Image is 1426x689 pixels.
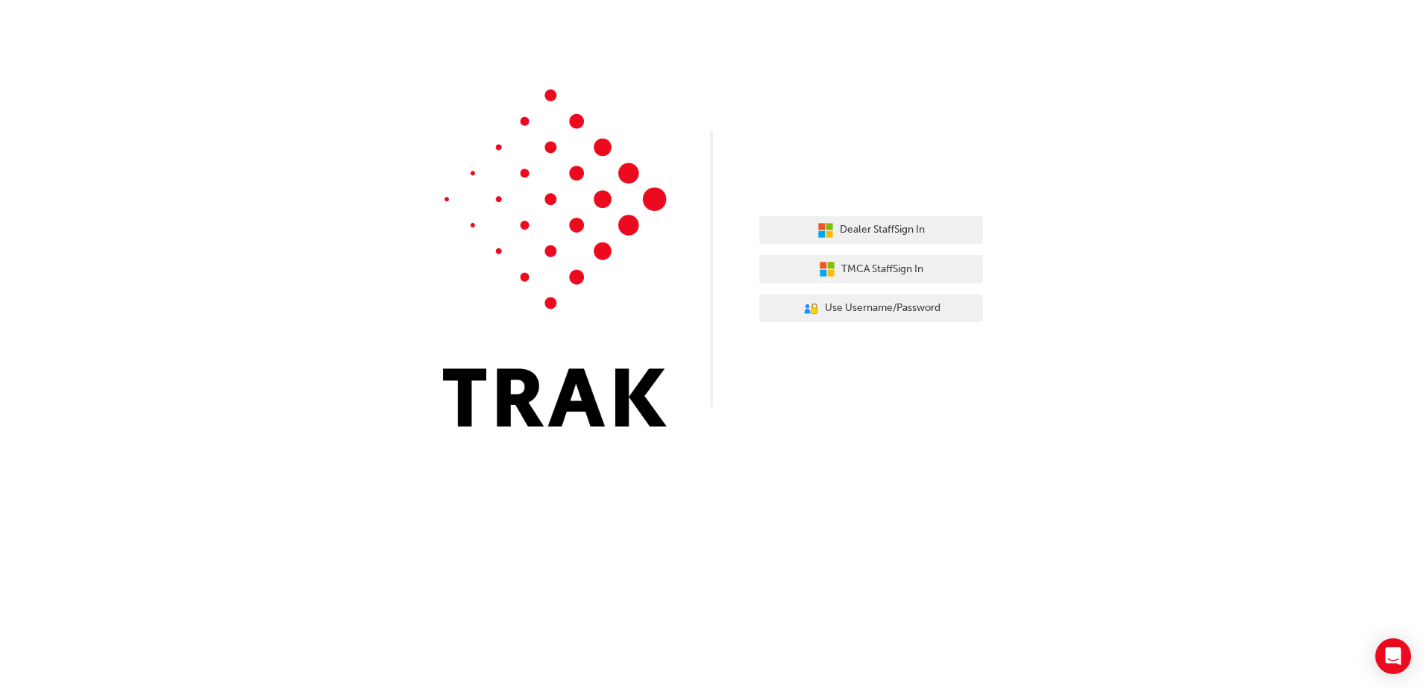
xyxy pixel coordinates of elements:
[443,89,667,427] img: Trak
[840,221,925,239] span: Dealer Staff Sign In
[1375,638,1411,674] div: Open Intercom Messenger
[759,216,983,245] button: Dealer StaffSign In
[841,261,923,278] span: TMCA Staff Sign In
[825,300,940,317] span: Use Username/Password
[759,295,983,323] button: Use Username/Password
[759,255,983,283] button: TMCA StaffSign In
